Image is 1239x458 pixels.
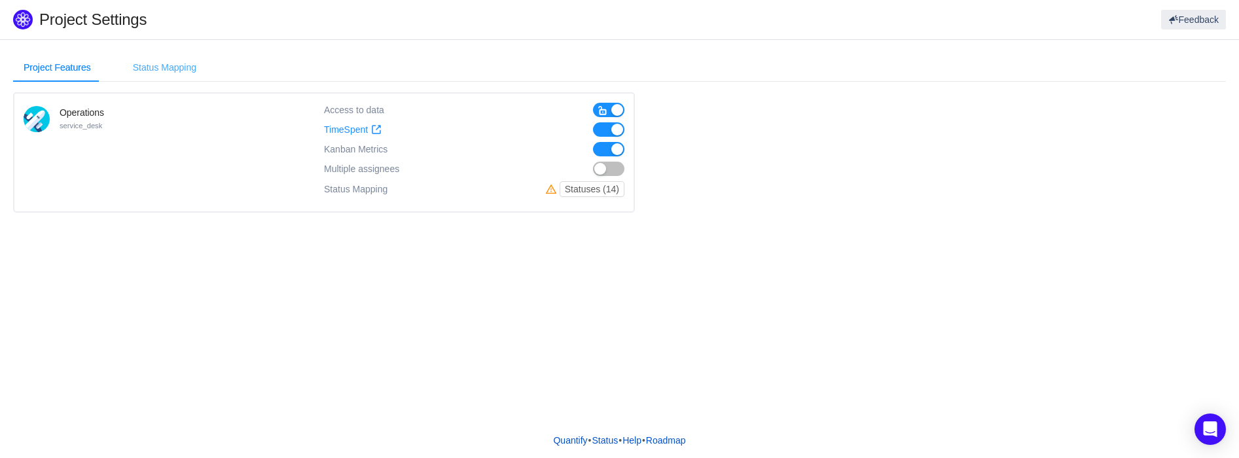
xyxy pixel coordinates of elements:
a: TimeSpent [324,124,382,135]
a: Roadmap [645,431,687,450]
span: Multiple assignees [324,164,399,175]
div: Status Mapping [324,181,387,197]
div: Status Mapping [122,53,207,82]
a: Quantify [552,431,588,450]
span: Kanban Metrics [324,144,387,154]
span: • [619,435,622,446]
i: icon: warning [546,184,560,194]
div: Open Intercom Messenger [1194,414,1226,445]
span: TimeSpent [324,124,368,135]
a: Status [592,431,619,450]
button: Feedback [1161,10,1226,29]
img: Quantify [13,10,33,29]
button: Statuses (14) [560,181,624,197]
h4: Operations [60,106,104,119]
h1: Project Settings [39,10,740,29]
span: • [588,435,592,446]
img: 10415 [24,106,50,132]
div: Access to data [324,103,384,117]
small: service_desk [60,122,102,130]
div: Project Features [13,53,101,82]
span: • [642,435,645,446]
a: Help [622,431,642,450]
